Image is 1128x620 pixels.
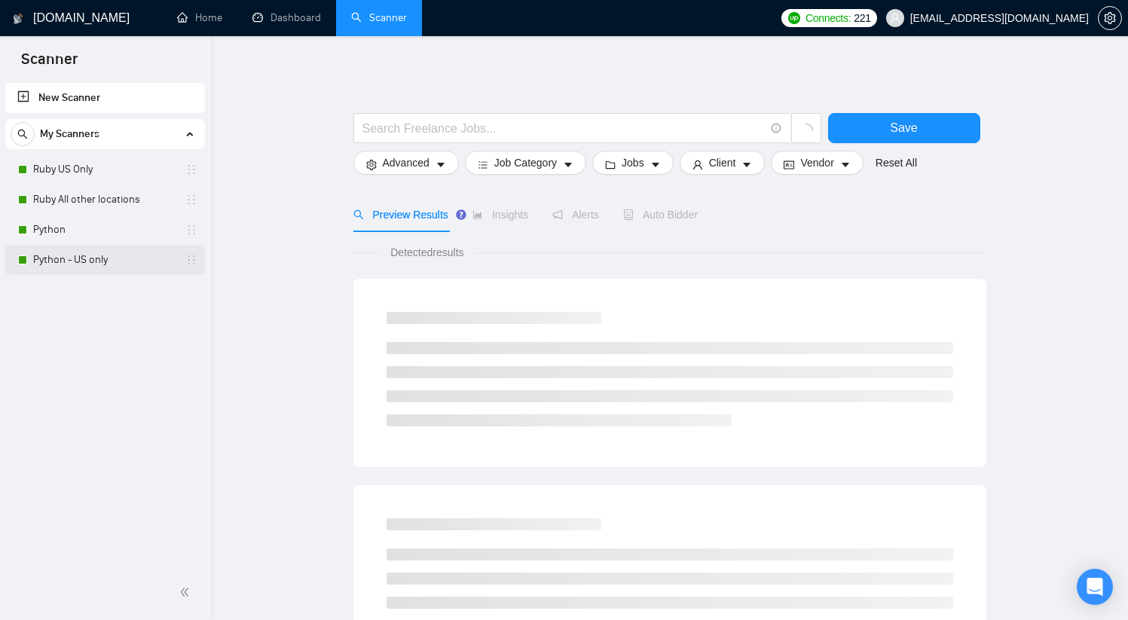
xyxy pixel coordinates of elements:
[353,209,448,221] span: Preview Results
[11,122,35,146] button: search
[252,11,321,24] a: dashboardDashboard
[33,154,176,185] a: Ruby US Only
[552,209,563,220] span: notification
[890,118,917,137] span: Save
[17,83,193,113] a: New Scanner
[465,151,586,175] button: barsJob Categorycaret-down
[800,154,833,171] span: Vendor
[650,159,661,170] span: caret-down
[890,13,900,23] span: user
[1099,12,1121,24] span: setting
[362,119,765,138] input: Search Freelance Jobs...
[177,11,222,24] a: homeHome
[13,7,23,31] img: logo
[680,151,766,175] button: userClientcaret-down
[436,159,446,170] span: caret-down
[592,151,674,175] button: folderJobscaret-down
[472,209,483,220] span: area-chart
[1077,569,1113,605] div: Open Intercom Messenger
[784,159,794,170] span: idcard
[33,245,176,275] a: Python - US only
[353,151,459,175] button: settingAdvancedcaret-down
[563,159,573,170] span: caret-down
[185,194,197,206] span: holder
[478,159,488,170] span: bars
[623,209,698,221] span: Auto Bidder
[741,159,752,170] span: caret-down
[40,119,99,149] span: My Scanners
[351,11,407,24] a: searchScanner
[454,208,468,221] div: Tooltip anchor
[494,154,557,171] span: Job Category
[366,159,377,170] span: setting
[179,585,194,600] span: double-left
[383,154,429,171] span: Advanced
[33,215,176,245] a: Python
[185,254,197,266] span: holder
[799,124,813,137] span: loading
[33,185,176,215] a: Ruby All other locations
[854,10,870,26] span: 221
[840,159,851,170] span: caret-down
[622,154,644,171] span: Jobs
[692,159,703,170] span: user
[805,10,851,26] span: Connects:
[788,12,800,24] img: upwork-logo.png
[605,159,616,170] span: folder
[1098,6,1122,30] button: setting
[472,209,528,221] span: Insights
[185,163,197,176] span: holder
[876,154,917,171] a: Reset All
[1098,12,1122,24] a: setting
[9,48,90,80] span: Scanner
[380,244,474,261] span: Detected results
[552,209,599,221] span: Alerts
[771,151,863,175] button: idcardVendorcaret-down
[185,224,197,236] span: holder
[772,124,781,133] span: info-circle
[828,113,980,143] button: Save
[623,209,634,220] span: robot
[5,83,205,113] li: New Scanner
[353,209,364,220] span: search
[5,119,205,275] li: My Scanners
[709,154,736,171] span: Client
[11,129,34,139] span: search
